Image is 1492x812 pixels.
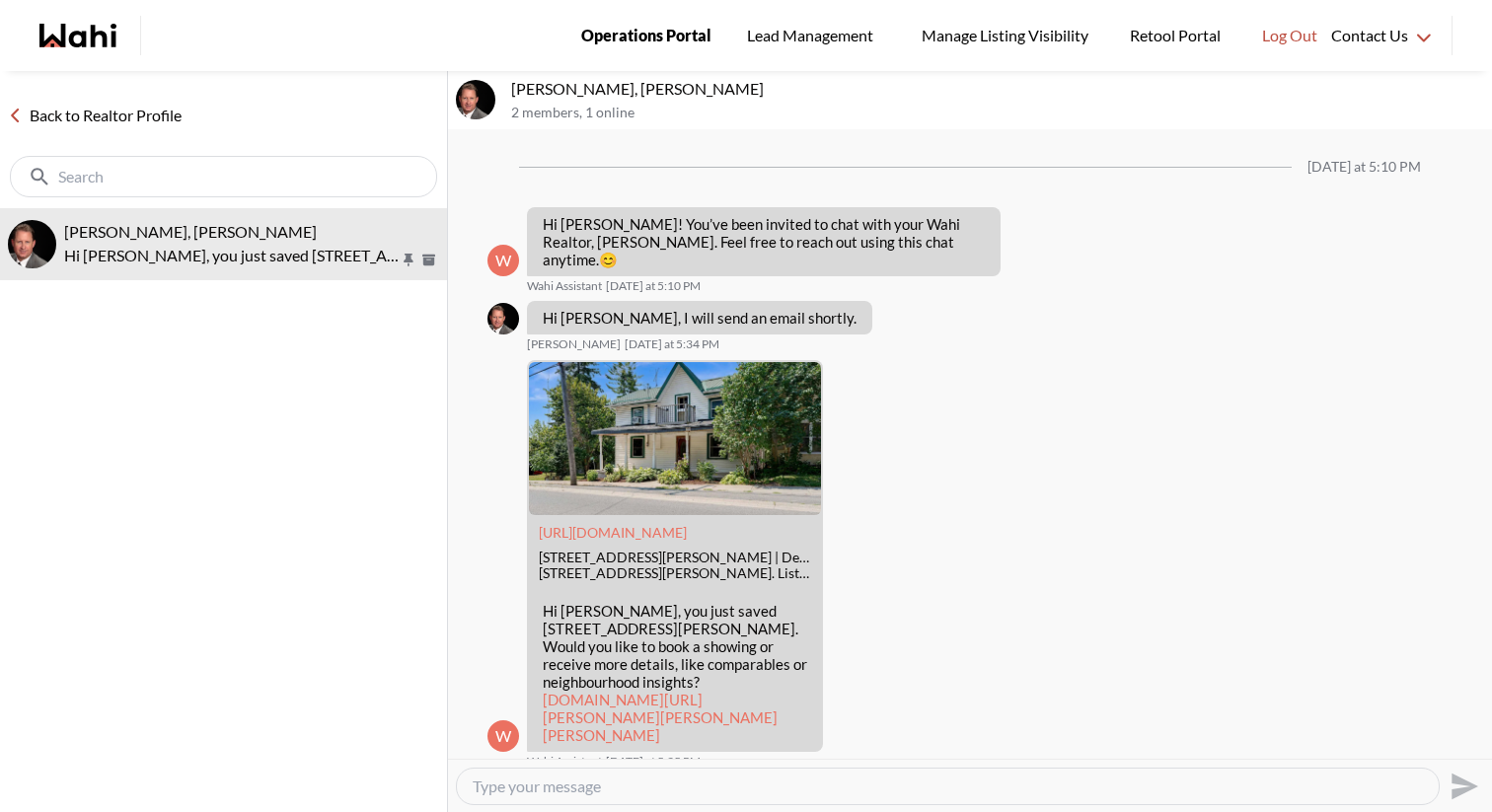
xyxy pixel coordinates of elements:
[543,602,807,744] p: Hi [PERSON_NAME], you just saved [STREET_ADDRESS][PERSON_NAME]. Would you like to book a showing ...
[527,754,602,770] span: Wahi Assistant
[487,245,519,276] div: W
[1307,159,1421,176] div: [DATE] at 5:10 PM
[487,303,519,334] img: M
[456,80,495,119] div: Erick Duarte, Martin
[543,309,857,327] p: Hi [PERSON_NAME], I will send an email shortly.
[400,252,417,268] button: Pin
[1130,23,1227,48] span: Retool Portal
[456,80,495,119] img: E
[539,524,687,541] a: Attachment
[527,278,602,294] span: Wahi Assistant
[529,362,821,515] img: 4520 County Road 4, Stone Mills, Ontario | Detached | Wahi
[1440,764,1484,808] button: Send
[1262,23,1317,48] span: Log Out
[64,222,317,241] span: [PERSON_NAME], [PERSON_NAME]
[487,303,519,334] div: Martin Spilchen
[539,565,811,582] div: [STREET_ADDRESS][PERSON_NAME]. Listing Price: $419,900. Get matched with agents based on their tr...
[543,215,985,268] p: Hi [PERSON_NAME]! You’ve been invited to chat with your Wahi Realtor, [PERSON_NAME]. Feel free to...
[511,79,1484,99] p: [PERSON_NAME], [PERSON_NAME]
[64,244,400,267] p: Hi [PERSON_NAME], you just saved [STREET_ADDRESS][PERSON_NAME]. Would you like to book a showing ...
[539,550,811,566] div: [STREET_ADDRESS][PERSON_NAME] | Detached | [GEOGRAPHIC_DATA]
[606,754,701,770] time: 2025-09-25T21:35:27.787Z
[747,23,880,48] span: Lead Management
[487,720,519,752] div: W
[39,24,116,47] a: Wahi homepage
[916,23,1094,48] span: Manage Listing Visibility
[473,776,1423,796] textarea: Type your message
[599,251,618,268] span: 😊
[418,252,439,268] button: Archive
[8,220,56,268] img: E
[527,336,621,352] span: [PERSON_NAME]
[511,105,1484,121] p: 2 members , 1 online
[8,220,56,268] div: Erick Duarte, Martin
[543,691,778,744] a: [DOMAIN_NAME][URL][PERSON_NAME][PERSON_NAME][PERSON_NAME]
[625,336,719,352] time: 2025-09-25T21:34:38.013Z
[606,278,701,294] time: 2025-09-25T21:10:22.661Z
[581,23,711,48] span: Operations Portal
[58,167,393,186] input: Search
